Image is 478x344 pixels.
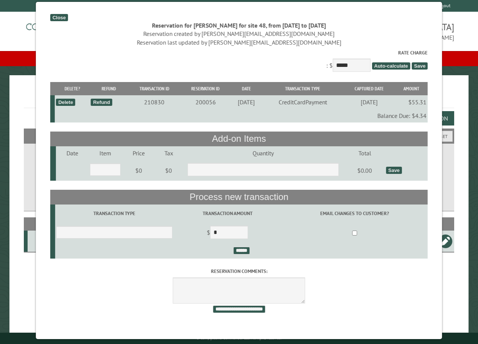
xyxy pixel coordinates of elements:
th: Delete? [55,82,90,95]
h2: Filters [24,129,454,143]
label: Transaction Amount [175,210,280,217]
div: Close [50,14,68,21]
td: Balance Due: $4.34 [55,109,428,122]
td: $0 [122,160,156,181]
span: Auto-calculate [372,62,410,70]
span: Save [412,62,428,70]
div: : $ [50,49,428,74]
td: $0 [156,160,182,181]
div: 48 [31,237,53,245]
div: Reservation for [PERSON_NAME] for site 48, from [DATE] to [DATE] [50,21,428,29]
td: [DATE] [343,95,395,109]
div: Reservation last updated by [PERSON_NAME][EMAIL_ADDRESS][DOMAIN_NAME] [50,38,428,46]
th: Site [28,217,54,231]
td: $55.31 [395,95,428,109]
td: 210830 [128,95,180,109]
td: 200056 [180,95,231,109]
div: Delete [56,99,75,106]
label: Email changes to customer? [282,210,427,217]
th: Captured Date [343,82,395,95]
th: Transaction ID [128,82,180,95]
div: Refund [91,99,112,106]
td: CreditCardPayment [262,95,344,109]
label: Transaction Type [56,210,172,217]
td: Quantity [182,146,345,160]
td: $0.00 [345,160,385,181]
td: $ [174,223,281,244]
label: Rate Charge [50,49,428,56]
img: Campground Commander [24,15,118,44]
th: Reservation ID [180,82,231,95]
th: Transaction Type [262,82,344,95]
label: Reservation comments: [50,268,428,275]
th: Amount [395,82,428,95]
td: Tax [156,146,182,160]
th: Date [231,82,262,95]
div: Save [386,167,402,174]
th: Process new transaction [50,190,428,204]
td: Price [122,146,156,160]
h1: Reservations [24,87,454,108]
td: [DATE] [231,95,262,109]
td: Total [345,146,385,160]
td: Date [56,146,89,160]
th: Refund [90,82,128,95]
td: Item [89,146,122,160]
small: © Campground Commander LLC. All rights reserved. [196,336,282,341]
div: Reservation created by [PERSON_NAME][EMAIL_ADDRESS][DOMAIN_NAME] [50,29,428,38]
th: Add-on Items [50,132,428,146]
